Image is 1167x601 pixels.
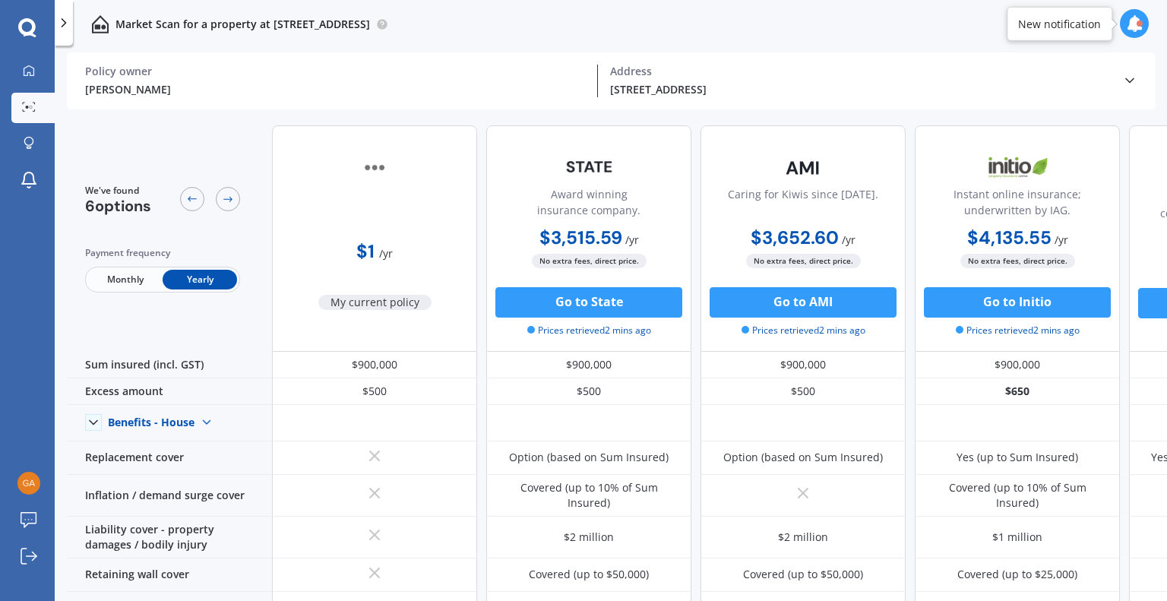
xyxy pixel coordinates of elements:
[67,378,272,405] div: Excess amount
[529,567,649,582] div: Covered (up to $50,000)
[67,475,272,517] div: Inflation / demand surge cover
[509,450,669,465] div: Option (based on Sum Insured)
[701,378,906,405] div: $500
[915,378,1120,405] div: $650
[539,226,622,249] b: $3,515.59
[163,270,237,289] span: Yearly
[842,232,855,247] span: / yr
[85,196,151,216] span: 6 options
[625,232,639,247] span: / yr
[495,287,682,318] button: Go to State
[379,246,393,261] span: / yr
[85,245,240,261] div: Payment frequency
[926,480,1108,511] div: Covered (up to 10% of Sum Insured)
[743,567,863,582] div: Covered (up to $50,000)
[498,480,680,511] div: Covered (up to 10% of Sum Insured)
[532,254,647,268] span: No extra fees, direct price.
[194,410,219,435] img: Benefit content down
[272,352,477,378] div: $900,000
[746,254,861,268] span: No extra fees, direct price.
[85,81,585,97] div: [PERSON_NAME]
[324,149,425,187] img: other-insurer.png
[17,472,40,495] img: c420d0ba304bc535a890763c5cb0df8f
[915,352,1120,378] div: $900,000
[753,149,853,187] img: AMI-text-1.webp
[85,65,585,78] div: Policy owner
[486,378,691,405] div: $500
[499,186,678,224] div: Award winning insurance company.
[723,450,883,465] div: Option (based on Sum Insured)
[751,226,839,249] b: $3,652.60
[67,558,272,592] div: Retaining wall cover
[701,352,906,378] div: $900,000
[1055,232,1068,247] span: / yr
[967,226,1052,249] b: $4,135.55
[88,270,163,289] span: Monthly
[108,416,194,429] div: Benefits - House
[957,567,1077,582] div: Covered (up to $25,000)
[610,65,1110,78] div: Address
[960,254,1075,268] span: No extra fees, direct price.
[527,324,651,337] span: Prices retrieved 2 mins ago
[928,186,1107,224] div: Instant online insurance; underwritten by IAG.
[272,378,477,405] div: $500
[564,530,614,545] div: $2 million
[728,186,878,224] div: Caring for Kiwis since [DATE].
[924,287,1111,318] button: Go to Initio
[486,352,691,378] div: $900,000
[610,81,1110,97] div: [STREET_ADDRESS]
[742,324,865,337] span: Prices retrieved 2 mins ago
[967,149,1067,187] img: Initio.webp
[710,287,897,318] button: Go to AMI
[318,295,432,310] span: My current policy
[957,450,1078,465] div: Yes (up to Sum Insured)
[67,352,272,378] div: Sum insured (incl. GST)
[85,184,151,198] span: We've found
[115,17,370,32] p: Market Scan for a property at [STREET_ADDRESS]
[67,441,272,475] div: Replacement cover
[956,324,1080,337] span: Prices retrieved 2 mins ago
[356,239,375,263] b: $1
[67,517,272,558] div: Liability cover - property damages / bodily injury
[539,149,639,185] img: State-text-1.webp
[91,15,109,33] img: home-and-contents.b802091223b8502ef2dd.svg
[778,530,828,545] div: $2 million
[992,530,1042,545] div: $1 million
[1018,16,1101,31] div: New notification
